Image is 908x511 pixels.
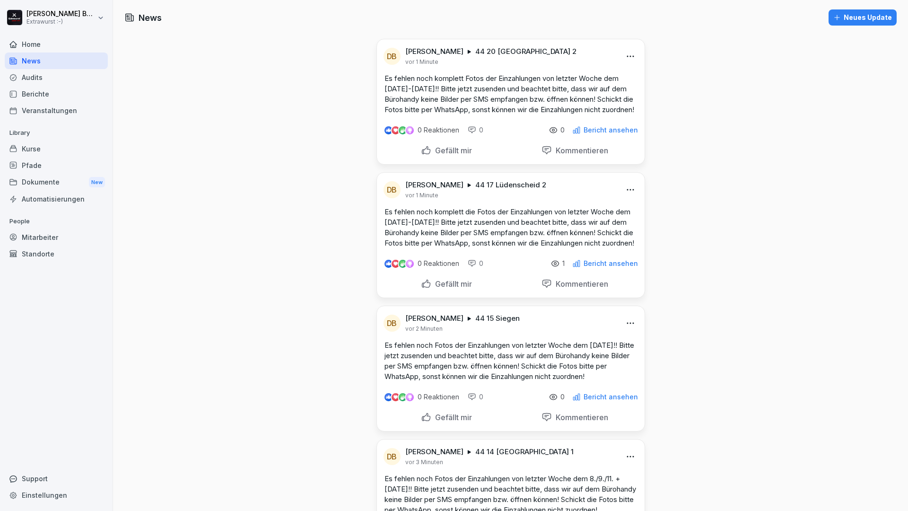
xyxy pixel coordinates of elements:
[406,393,414,401] img: inspiring
[392,127,399,134] img: love
[384,73,637,115] p: Es fehlen noch komplett Fotos der Einzahlungen von letzter Woche dem [DATE]-[DATE]!! Bitte jetzt ...
[399,393,407,401] img: celebrate
[384,260,392,267] img: like
[5,174,108,191] a: DokumenteNew
[405,458,443,466] p: vor 3 Minuten
[584,260,638,267] p: Bericht ansehen
[405,325,443,333] p: vor 2 Minuten
[5,141,108,157] a: Kurse
[475,47,576,56] p: 44 20 [GEOGRAPHIC_DATA] 2
[562,260,565,267] p: 1
[431,413,472,422] p: Gefällt mir
[399,126,407,134] img: celebrate
[5,246,108,262] a: Standorte
[584,393,638,401] p: Bericht ansehen
[384,393,392,401] img: like
[392,394,399,401] img: love
[384,126,392,134] img: like
[584,126,638,134] p: Bericht ansehen
[384,340,637,382] p: Es fehlen noch Fotos der Einzahlungen von letzter Woche dem [DATE]!! Bitte jetzt zusenden und bea...
[392,260,399,267] img: love
[406,126,414,134] img: inspiring
[418,126,459,134] p: 0 Reaktionen
[468,392,483,402] div: 0
[5,86,108,102] a: Berichte
[5,487,108,503] a: Einstellungen
[139,11,162,24] h1: News
[418,260,459,267] p: 0 Reaktionen
[384,48,401,65] div: DB
[89,177,105,188] div: New
[431,146,472,155] p: Gefällt mir
[406,259,414,268] img: inspiring
[5,125,108,141] p: Library
[5,36,108,53] a: Home
[5,102,108,119] a: Veranstaltungen
[5,69,108,86] a: Audits
[384,207,637,248] p: Es fehlen noch komplett die Fotos der Einzahlungen von letzter Woche dem [DATE]-[DATE]!! Bitte je...
[552,279,608,289] p: Kommentieren
[431,279,472,289] p: Gefällt mir
[405,47,463,56] p: [PERSON_NAME]
[560,393,565,401] p: 0
[384,448,401,465] div: DB
[468,125,483,135] div: 0
[384,181,401,198] div: DB
[405,314,463,323] p: [PERSON_NAME]
[405,192,438,199] p: vor 1 Minute
[475,314,520,323] p: 44 15 Siegen
[26,10,96,18] p: [PERSON_NAME] Berndt
[475,180,546,190] p: 44 17 Lüdenscheid 2
[384,315,401,332] div: DB
[405,447,463,457] p: [PERSON_NAME]
[26,18,96,25] p: Extrawurst :-)
[475,447,574,457] p: 44 14 [GEOGRAPHIC_DATA] 1
[5,53,108,69] a: News
[552,413,608,422] p: Kommentieren
[560,126,565,134] p: 0
[399,260,407,268] img: celebrate
[833,12,892,23] div: Neues Update
[5,229,108,246] a: Mitarbeiter
[5,174,108,191] div: Dokumente
[418,393,459,401] p: 0 Reaktionen
[552,146,608,155] p: Kommentieren
[5,214,108,229] p: People
[405,180,463,190] p: [PERSON_NAME]
[468,259,483,268] div: 0
[405,58,438,66] p: vor 1 Minute
[5,470,108,487] div: Support
[5,157,108,174] a: Pfade
[829,9,897,26] button: Neues Update
[5,191,108,207] a: Automatisierungen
